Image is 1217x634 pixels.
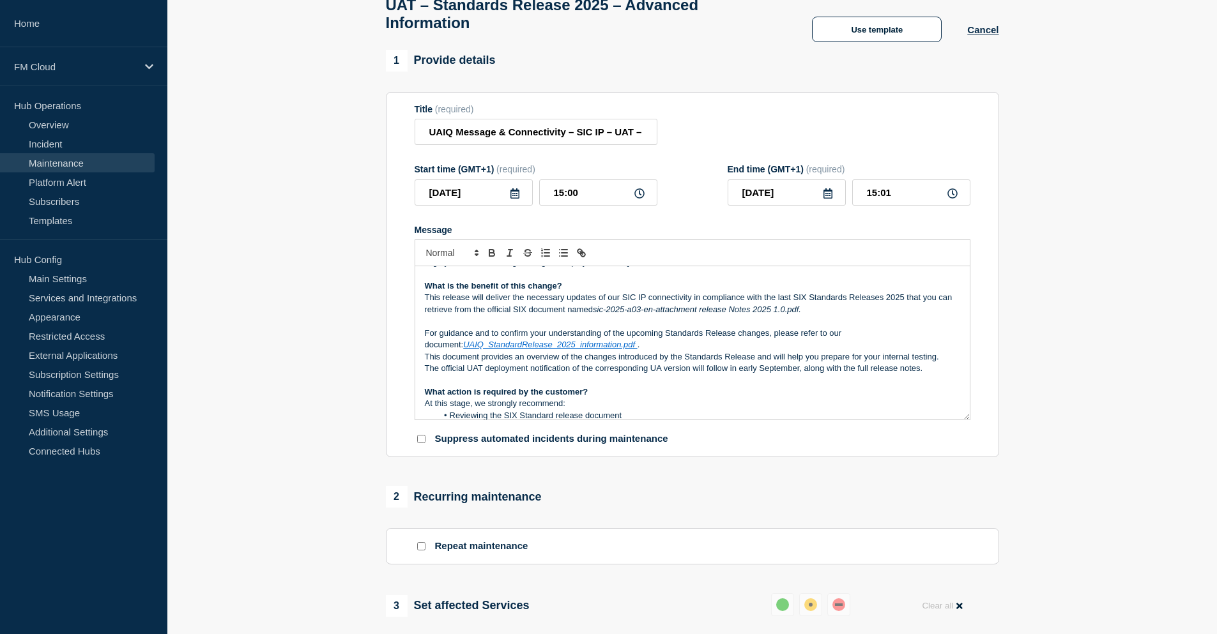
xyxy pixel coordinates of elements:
li: Reviewing the SIX Standard release document [437,410,960,421]
strong: What is the benefit of this change? [425,281,562,291]
span: (required) [806,164,845,174]
p: Repeat maintenance [435,540,528,552]
button: Toggle link [572,245,590,260]
input: YYYY-MM-DD [415,179,533,206]
button: Toggle italic text [501,245,519,260]
button: Cancel [967,24,999,35]
button: Toggle strikethrough text [519,245,537,260]
div: Recurring maintenance [386,486,542,508]
em: sic-2025-a03-en-attachment release Notes 2025 1.0.pdf. [593,305,801,314]
div: Provide details [386,50,496,72]
div: Start time (GMT+1) [415,164,657,174]
p: Suppress automated incidents during maintenance [435,433,668,445]
button: Use template [812,17,942,42]
button: Clear all [914,593,970,618]
span: 2 [386,486,408,508]
input: Suppress automated incidents during maintenance [417,435,425,443]
div: End time (GMT+1) [728,164,970,174]
p: This document provides an overview of the changes introduced by the Standards Release and will he... [425,351,960,363]
div: Message [415,266,970,419]
p: At this stage, we strongly recommend: [425,398,960,409]
div: down [832,598,845,611]
p: The official UAT deployment notification of the corresponding UA version will follow in early Sep... [425,363,960,374]
button: Toggle ordered list [537,245,555,260]
input: HH:MM [539,179,657,206]
span: 3 [386,595,408,617]
a: UAIQ_StandardRelease_2025_information.pdf [463,340,635,349]
p: FM Cloud [14,61,137,72]
input: Repeat maintenance [417,542,425,550]
button: up [771,593,794,616]
input: HH:MM [852,179,970,206]
div: Title [415,104,657,114]
button: Toggle bold text [483,245,501,260]
span: (required) [435,104,474,114]
input: YYYY-MM-DD [728,179,846,206]
input: Title [415,119,657,145]
div: Message [415,225,970,235]
span: 1 [386,50,408,72]
p: For guidance and to confirm your understanding of the upcoming Standards Release changes, please ... [425,328,960,351]
p: This release will deliver the necessary updates of our SIC IP connectivity in compliance with the... [425,292,960,315]
button: Toggle bulleted list [555,245,572,260]
div: Set affected Services [386,595,530,617]
span: (required) [496,164,535,174]
button: affected [799,593,822,616]
div: affected [804,598,817,611]
button: down [827,593,850,616]
div: up [776,598,789,611]
strong: What action is required by the customer? [425,387,588,396]
span: Font size [420,245,483,260]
